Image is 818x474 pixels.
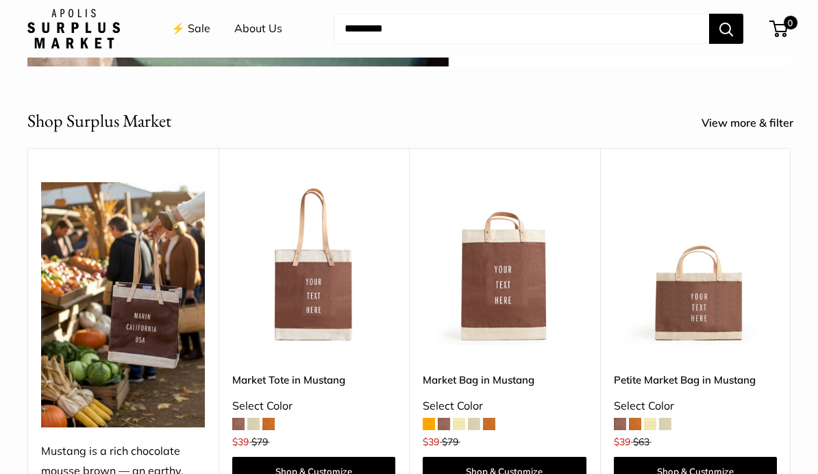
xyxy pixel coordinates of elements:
[633,436,649,448] span: $63
[232,182,396,346] a: Market Tote in MustangMarket Tote in Mustang
[771,21,788,37] a: 0
[232,396,396,416] div: Select Color
[614,182,778,346] a: Petite Market Bag in MustangPetite Market Bag in Mustang
[614,372,778,388] a: Petite Market Bag in Mustang
[423,372,586,388] a: Market Bag in Mustang
[27,9,120,49] img: Apolis: Surplus Market
[442,436,458,448] span: $79
[702,113,808,134] a: View more & filter
[614,182,778,346] img: Petite Market Bag in Mustang
[41,182,205,427] img: Mustang is a rich chocolate mousse brown — an earthy, grounding hue made for crisp air and slow a...
[232,182,396,346] img: Market Tote in Mustang
[334,14,709,44] input: Search...
[423,182,586,346] a: Market Bag in MustangMarket Bag in Mustang
[251,436,268,448] span: $79
[423,182,586,346] img: Market Bag in Mustang
[709,14,743,44] button: Search
[171,18,210,39] a: ⚡️ Sale
[232,436,249,448] span: $39
[614,436,630,448] span: $39
[27,108,171,134] h2: Shop Surplus Market
[232,372,396,388] a: Market Tote in Mustang
[234,18,282,39] a: About Us
[423,436,439,448] span: $39
[423,396,586,416] div: Select Color
[784,16,797,29] span: 0
[614,396,778,416] div: Select Color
